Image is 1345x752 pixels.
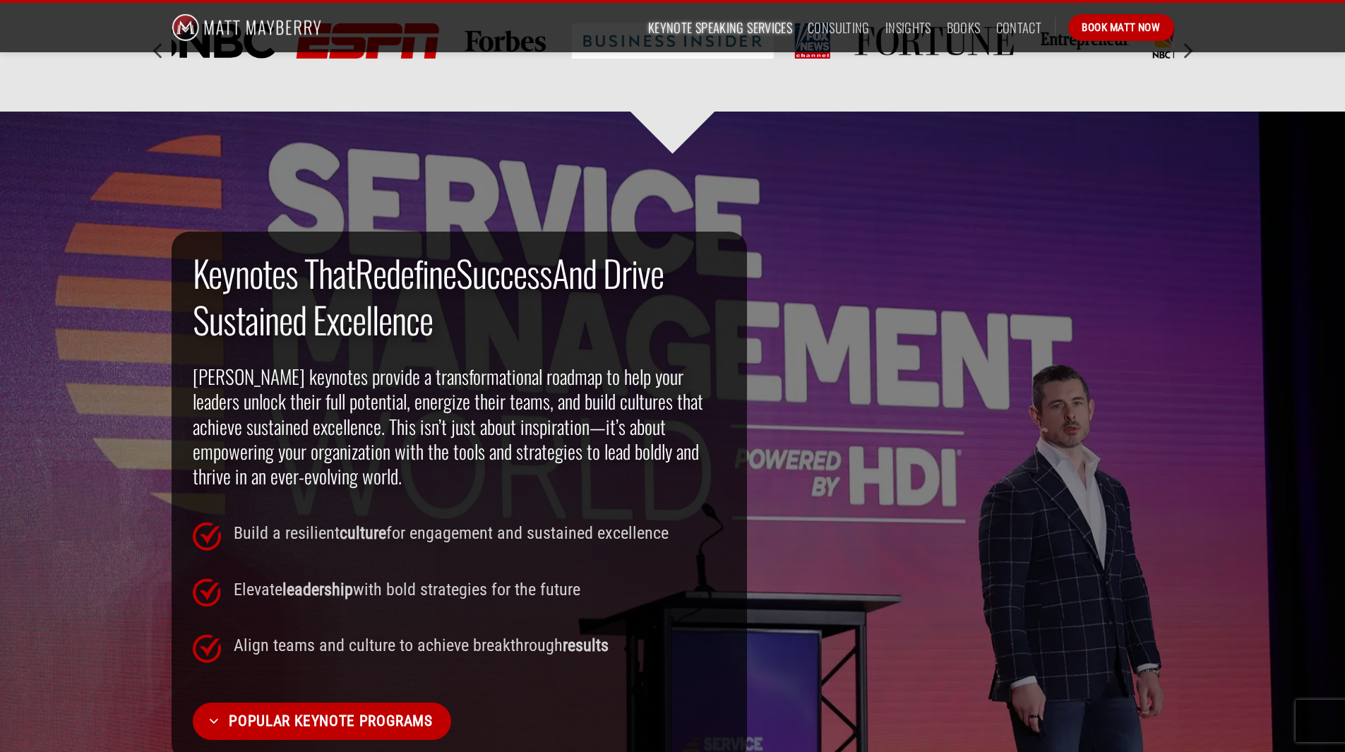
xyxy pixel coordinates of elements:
span: Book Matt Now [1082,19,1160,36]
a: Consulting [808,15,870,40]
strong: leadership [282,580,353,599]
span: Popular Keynote Programs [229,709,432,733]
strong: results [563,635,609,655]
h2: [PERSON_NAME] keynotes provide a transformational roadmap to help your leaders unlock their full ... [193,364,727,489]
a: Popular Keynote Programs [193,703,452,740]
a: Books [947,15,981,40]
h2: Redefine And Drive Sustained Excellence [193,249,727,343]
strong: Success [456,246,552,299]
p: Build a resilient for engagement and sustained excellence [234,520,726,547]
strong: culture [340,523,386,543]
a: Book Matt Now [1068,14,1173,41]
p: Align teams and culture to achieve breakthrough [234,632,726,659]
a: Insights [885,15,931,40]
strong: Keynotes That [193,246,355,299]
p: Elevate with bold strategies for the future [234,576,726,603]
img: Matt Mayberry [172,3,322,52]
a: Keynote Speaking Services [648,15,792,40]
a: Contact [996,15,1042,40]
